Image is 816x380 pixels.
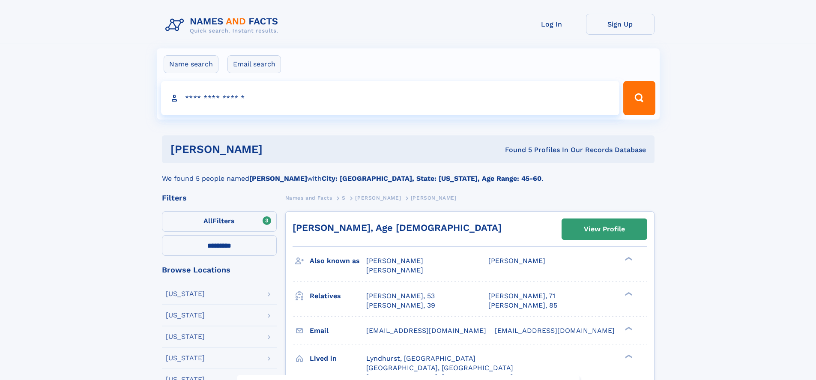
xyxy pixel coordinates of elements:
[227,55,281,73] label: Email search
[162,211,277,232] label: Filters
[495,326,615,335] span: [EMAIL_ADDRESS][DOMAIN_NAME]
[293,222,502,233] a: [PERSON_NAME], Age [DEMOGRAPHIC_DATA]
[384,145,646,155] div: Found 5 Profiles In Our Records Database
[411,195,457,201] span: [PERSON_NAME]
[355,195,401,201] span: [PERSON_NAME]
[488,301,557,310] a: [PERSON_NAME], 85
[166,290,205,297] div: [US_STATE]
[342,192,346,203] a: S
[366,354,475,362] span: Lyndhurst, [GEOGRAPHIC_DATA]
[161,81,620,115] input: search input
[366,266,423,274] span: [PERSON_NAME]
[310,254,366,268] h3: Also known as
[164,55,218,73] label: Name search
[623,353,633,359] div: ❯
[166,333,205,340] div: [US_STATE]
[488,257,545,265] span: [PERSON_NAME]
[166,312,205,319] div: [US_STATE]
[366,291,435,301] a: [PERSON_NAME], 53
[355,192,401,203] a: [PERSON_NAME]
[517,14,586,35] a: Log In
[342,195,346,201] span: S
[162,266,277,274] div: Browse Locations
[162,194,277,202] div: Filters
[310,289,366,303] h3: Relatives
[562,219,647,239] a: View Profile
[623,81,655,115] button: Search Button
[249,174,307,183] b: [PERSON_NAME]
[203,217,212,225] span: All
[366,364,513,372] span: [GEOGRAPHIC_DATA], [GEOGRAPHIC_DATA]
[623,256,633,262] div: ❯
[170,144,384,155] h1: [PERSON_NAME]
[584,219,625,239] div: View Profile
[310,323,366,338] h3: Email
[488,291,555,301] a: [PERSON_NAME], 71
[310,351,366,366] h3: Lived in
[322,174,541,183] b: City: [GEOGRAPHIC_DATA], State: [US_STATE], Age Range: 45-60
[623,326,633,331] div: ❯
[162,14,285,37] img: Logo Names and Facts
[623,291,633,296] div: ❯
[285,192,332,203] a: Names and Facts
[366,326,486,335] span: [EMAIL_ADDRESS][DOMAIN_NAME]
[366,301,435,310] a: [PERSON_NAME], 39
[586,14,655,35] a: Sign Up
[162,163,655,184] div: We found 5 people named with .
[166,355,205,362] div: [US_STATE]
[366,257,423,265] span: [PERSON_NAME]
